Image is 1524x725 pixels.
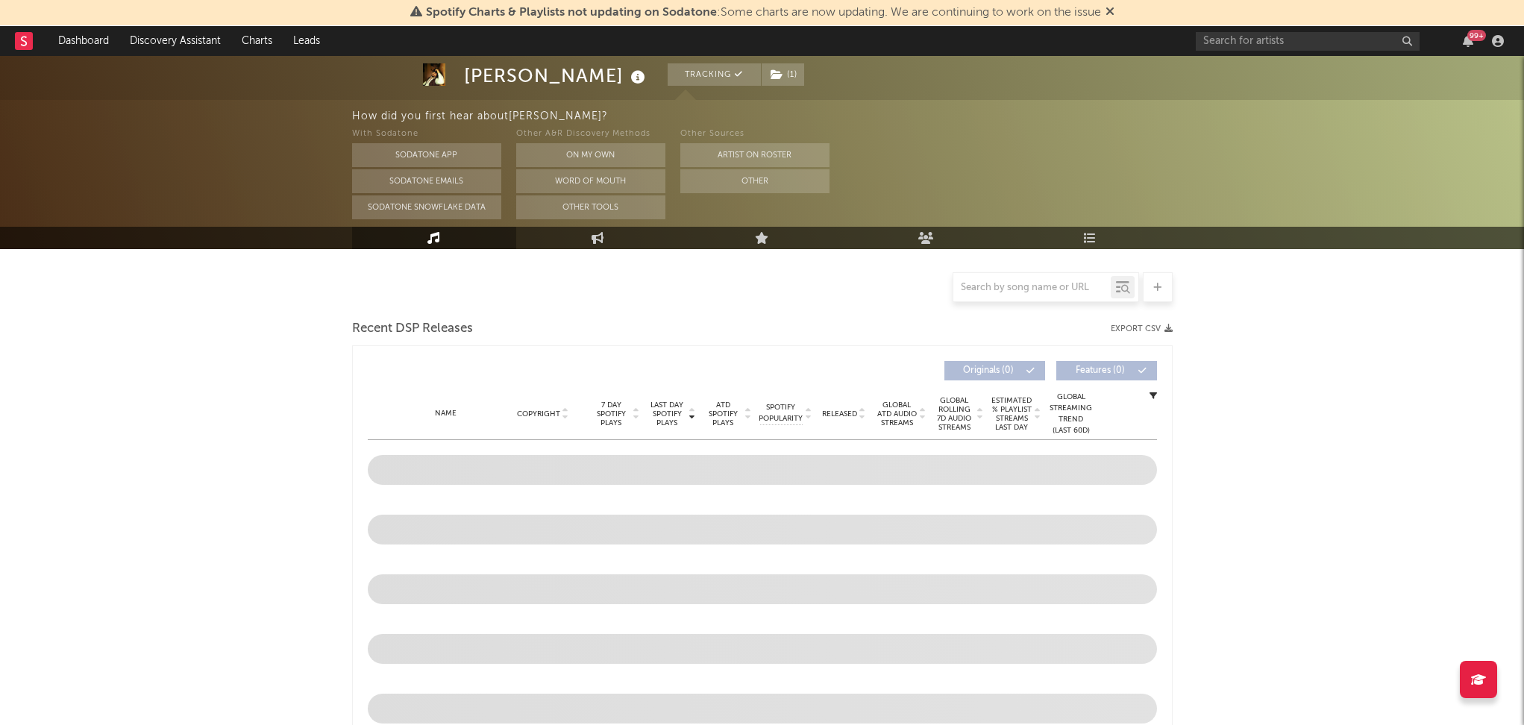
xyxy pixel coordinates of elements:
[48,26,119,56] a: Dashboard
[954,366,1023,375] span: Originals ( 0 )
[1111,324,1173,333] button: Export CSV
[516,169,665,193] button: Word Of Mouth
[1463,35,1473,47] button: 99+
[119,26,231,56] a: Discovery Assistant
[953,282,1111,294] input: Search by song name or URL
[516,125,665,143] div: Other A&R Discovery Methods
[352,169,501,193] button: Sodatone Emails
[703,401,743,427] span: ATD Spotify Plays
[517,409,560,418] span: Copyright
[352,125,501,143] div: With Sodatone
[464,63,649,88] div: [PERSON_NAME]
[668,63,761,86] button: Tracking
[680,125,830,143] div: Other Sources
[426,7,1101,19] span: : Some charts are now updating. We are continuing to work on the issue
[1106,7,1114,19] span: Dismiss
[426,7,717,19] span: Spotify Charts & Playlists not updating on Sodatone
[680,143,830,167] button: Artist on Roster
[934,396,975,432] span: Global Rolling 7D Audio Streams
[761,63,805,86] span: ( 1 )
[352,320,473,338] span: Recent DSP Releases
[1066,366,1135,375] span: Features ( 0 )
[762,63,804,86] button: (1)
[1196,32,1420,51] input: Search for artists
[759,402,803,424] span: Spotify Popularity
[822,409,857,418] span: Released
[231,26,283,56] a: Charts
[1056,361,1157,380] button: Features(0)
[283,26,330,56] a: Leads
[352,195,501,219] button: Sodatone Snowflake Data
[647,401,687,427] span: Last Day Spotify Plays
[516,195,665,219] button: Other Tools
[877,401,918,427] span: Global ATD Audio Streams
[1049,392,1094,436] div: Global Streaming Trend (Last 60D)
[944,361,1045,380] button: Originals(0)
[991,396,1032,432] span: Estimated % Playlist Streams Last Day
[398,408,495,419] div: Name
[352,143,501,167] button: Sodatone App
[592,401,631,427] span: 7 Day Spotify Plays
[1467,30,1486,41] div: 99 +
[516,143,665,167] button: On My Own
[680,169,830,193] button: Other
